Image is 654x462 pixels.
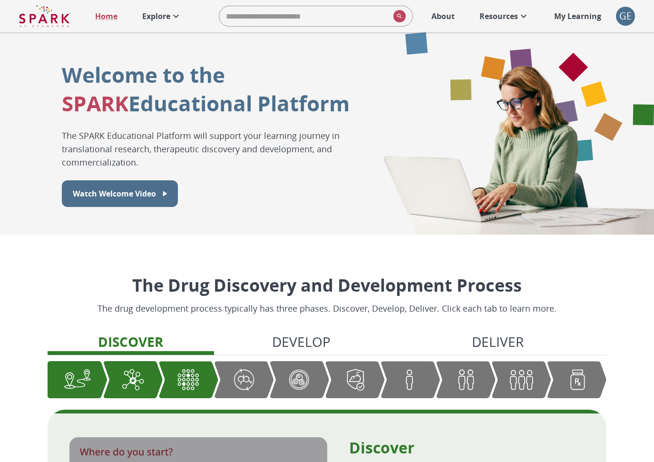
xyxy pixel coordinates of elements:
p: The Drug Discovery and Development Process [98,273,556,298]
p: The SPARK Educational Platform will support your learning journey in translational research, ther... [62,129,358,169]
p: Deliver [472,332,524,352]
button: Watch Welcome Video [62,180,178,207]
p: The drug development process typically has three phases. Discover, Develop, Deliver. Click each t... [98,302,556,315]
p: Home [95,10,117,22]
p: Watch Welcome Video [73,188,156,199]
a: Resources [475,6,534,27]
button: search [390,6,406,26]
a: Explore [137,6,186,27]
p: My Learning [554,10,601,22]
img: Logo of SPARK at Stanford [19,5,70,28]
p: Discover [98,332,163,352]
div: GE [616,7,635,26]
p: About [431,10,455,22]
div: Graphic showing the progression through the Discover, Develop, and Deliver pipeline, highlighting... [48,361,606,398]
p: Explore [142,10,170,22]
span: SPARK [62,89,128,118]
p: Develop [272,332,331,352]
p: Welcome to the Educational Platform [62,60,350,118]
p: Resources [479,10,518,22]
button: account of current user [616,7,635,26]
a: My Learning [549,6,606,27]
a: About [427,6,459,27]
a: Home [90,6,122,27]
p: Discover [349,437,585,458]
